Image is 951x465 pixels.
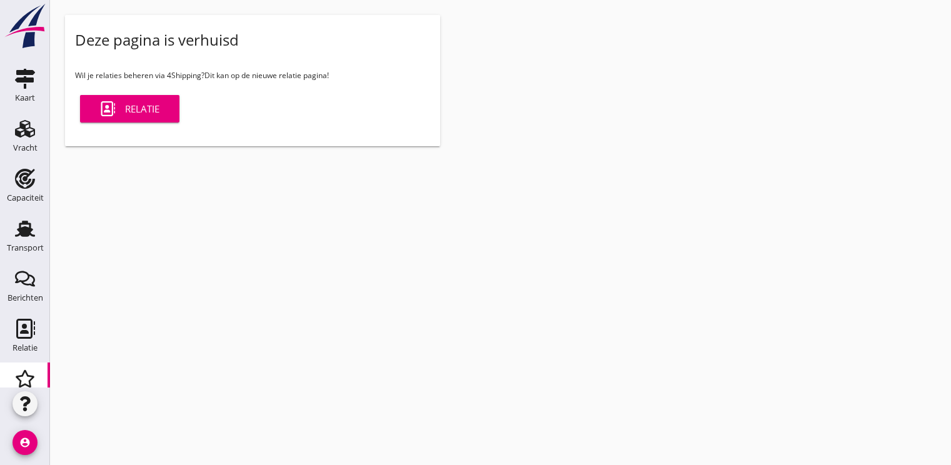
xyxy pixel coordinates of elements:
[204,70,329,81] span: Dit kan op de nieuwe relatie pagina!
[13,430,38,455] i: account_circle
[75,30,239,50] div: Deze pagina is verhuisd
[15,94,35,102] div: Kaart
[7,194,44,202] div: Capaciteit
[13,344,38,352] div: Relatie
[75,70,204,81] span: Wil je relaties beheren via 4Shipping?
[8,294,43,302] div: Berichten
[80,95,179,122] a: Relatie
[13,144,38,152] div: Vracht
[7,244,44,252] div: Transport
[100,101,159,116] div: Relatie
[3,3,48,49] img: logo-small.a267ee39.svg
